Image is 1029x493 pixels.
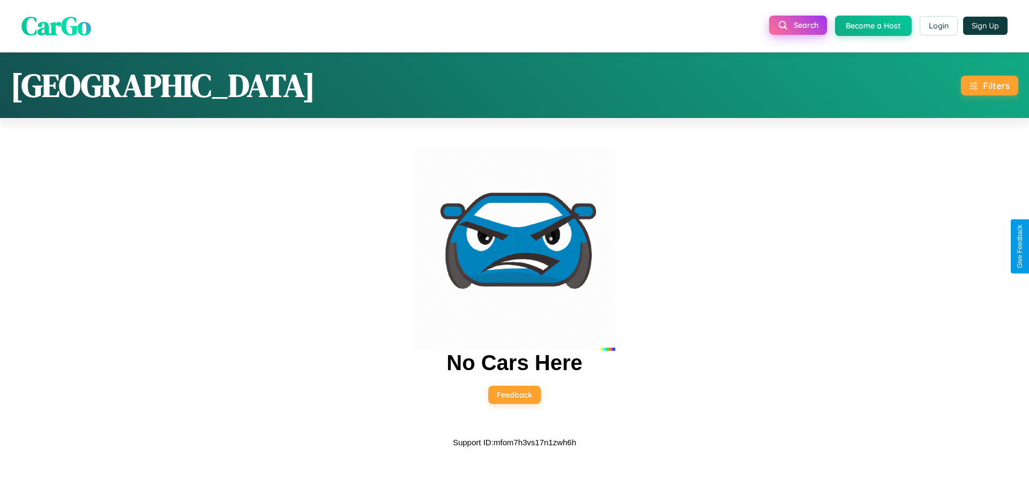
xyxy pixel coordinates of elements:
button: Become a Host [835,16,912,36]
span: CarGo [21,8,91,43]
p: Support ID: mfom7h3vs17n1zwh6h [453,435,576,450]
button: Login [920,16,958,35]
div: Give Feedback [1016,225,1024,268]
button: Filters [961,76,1018,95]
img: car [414,149,615,351]
span: Search [794,20,818,30]
button: Search [769,16,827,35]
button: Feedback [488,386,541,404]
h1: [GEOGRAPHIC_DATA] [11,63,315,107]
div: Filters [983,80,1010,91]
button: Sign Up [963,17,1008,35]
h2: No Cars Here [446,351,582,375]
